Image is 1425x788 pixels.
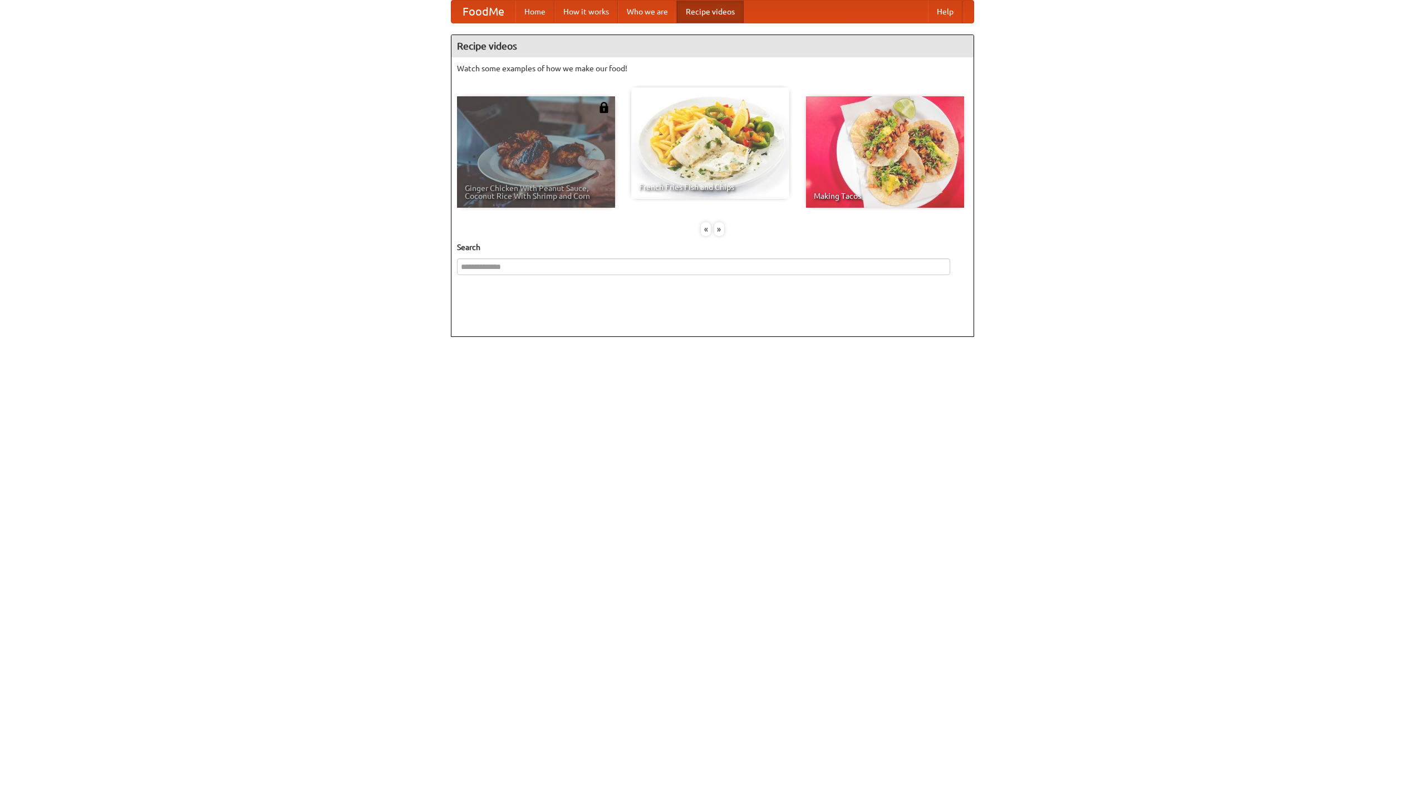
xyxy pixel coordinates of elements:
a: French Fries Fish and Chips [631,87,789,199]
div: « [701,222,711,236]
a: Making Tacos [806,96,964,208]
a: How it works [554,1,618,23]
a: Recipe videos [677,1,744,23]
a: Who we are [618,1,677,23]
div: » [714,222,724,236]
a: Home [515,1,554,23]
span: French Fries Fish and Chips [639,183,782,191]
p: Watch some examples of how we make our food! [457,63,968,74]
a: FoodMe [451,1,515,23]
h4: Recipe videos [451,35,974,57]
a: Help [928,1,962,23]
h5: Search [457,242,968,253]
img: 483408.png [598,102,610,113]
span: Making Tacos [814,192,956,200]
